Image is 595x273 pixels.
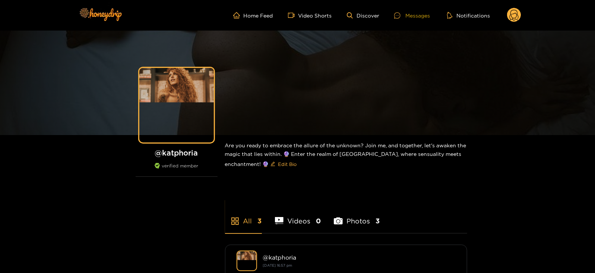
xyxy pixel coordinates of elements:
span: appstore [231,217,240,226]
h1: @ katphoria [136,148,218,157]
div: Are you ready to embrace the allure of the unknown? Join me, and together, let's awaken the magic... [225,135,467,176]
img: katphoria [237,251,257,271]
span: video-camera [288,12,298,19]
span: edit [270,161,275,167]
a: Discover [347,12,379,19]
li: All [225,200,262,233]
span: Edit Bio [278,160,297,168]
li: Videos [275,200,321,233]
span: 0 [316,216,321,226]
li: Photos [334,200,380,233]
a: Video Shorts [288,12,332,19]
div: @ katphoria [263,254,456,261]
span: 3 [258,216,262,226]
span: home [233,12,244,19]
button: editEdit Bio [269,158,298,170]
button: Notifications [445,12,492,19]
a: Home Feed [233,12,273,19]
span: 3 [376,216,380,226]
div: Messages [394,11,430,20]
small: [DATE] 16:57 pm [263,263,292,267]
div: verified member [136,163,218,177]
